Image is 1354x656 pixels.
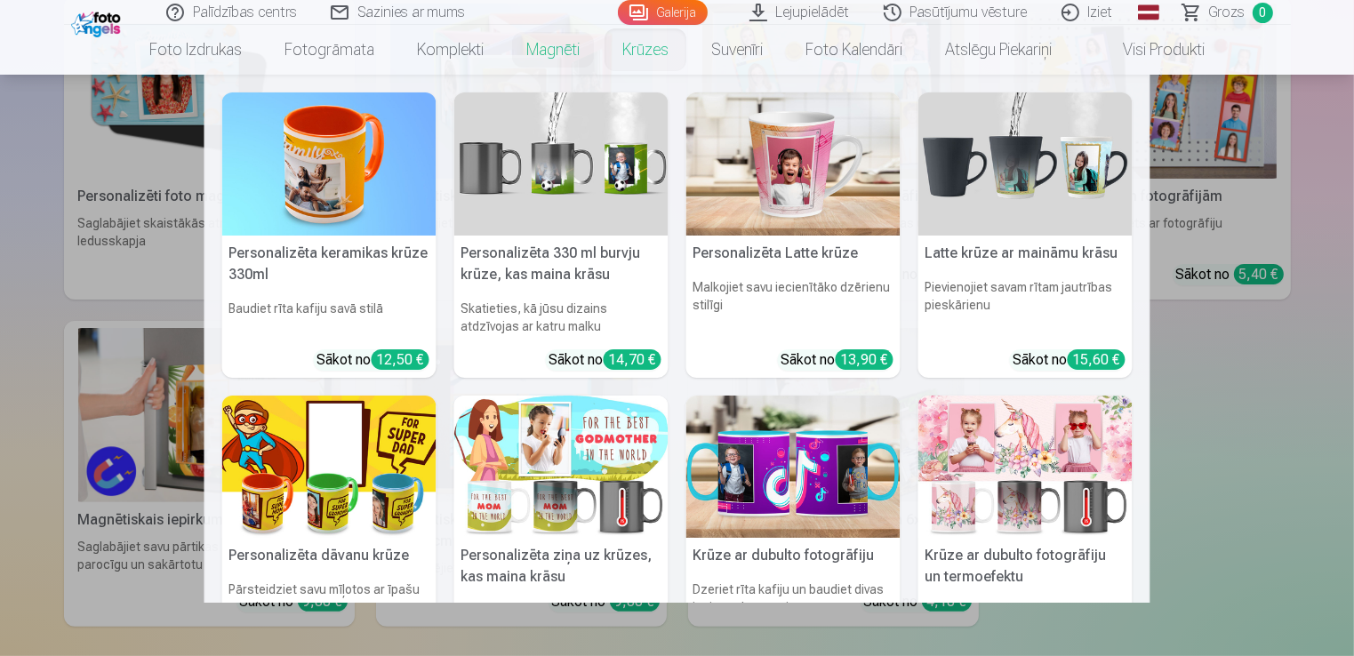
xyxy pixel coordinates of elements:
h6: Dzeriet rīta kafiju un baudiet divas iecienītākās atmiņas [686,573,901,644]
a: Foto kalendāri [784,25,924,75]
h5: Personalizēta 330 ml burvju krūze, kas maina krāsu [454,236,669,292]
div: Sākot no [549,349,661,371]
a: Magnēti [505,25,601,75]
div: Sākot no [1013,349,1126,371]
h5: Krūze ar dubulto fotogrāfiju [686,538,901,573]
a: Latte krūze ar maināmu krāsuLatte krūze ar maināmu krāsuPievienojiet savam rītam jautrības pieskā... [918,92,1133,378]
div: 15,60 € [1068,349,1126,370]
div: Sākot no [781,349,893,371]
h5: Personalizēta keramikas krūze 330ml [222,236,437,292]
h5: Personalizēta Latte krūze [686,236,901,271]
a: Foto izdrukas [128,25,263,75]
h5: Latte krūze ar maināmu krāsu [918,236,1133,271]
a: Fotogrāmata [263,25,396,75]
a: Komplekti [396,25,505,75]
img: /fa1 [71,7,125,37]
a: Atslēgu piekariņi [924,25,1073,75]
img: Personalizēta keramikas krūze 330ml [222,92,437,236]
a: Personalizēta 330 ml burvju krūze, kas maina krāsuPersonalizēta 330 ml burvju krūze, kas maina kr... [454,92,669,378]
img: Krūze ar dubulto fotogrāfiju un termoefektu [918,396,1133,539]
img: Personalizēta dāvanu krūze [222,396,437,539]
h6: Pievienojiet savam rītam jautrības pieskārienu [918,271,1133,342]
span: 0 [1253,3,1273,23]
div: 12,50 € [372,349,429,370]
a: Krūzes [601,25,690,75]
img: Latte krūze ar maināmu krāsu [918,92,1133,236]
img: Personalizēta 330 ml burvju krūze, kas maina krāsu [454,92,669,236]
span: Grozs [1209,2,1246,23]
a: Suvenīri [690,25,784,75]
h6: Pārsteidziet savu mīļotos ar īpašu vēstījumu [222,573,437,644]
h6: Skatieties, kā jūsu dizains atdzīvojas ar katru malku [454,292,669,342]
a: Personalizēta Latte krūzePersonalizēta Latte krūzeMalkojiet savu iecienītāko dzērienu stilīgiSāko... [686,92,901,378]
h5: Personalizēta dāvanu krūze [222,538,437,573]
h6: Baudiet rīta kafiju savā stilā [222,292,437,342]
div: 13,90 € [836,349,893,370]
img: Krūze ar dubulto fotogrāfiju [686,396,901,539]
h5: Personalizēta ziņa uz krūzes, kas maina krāsu [454,538,669,595]
h6: Sāciet savu dienu ar īpašu novēlējumu [454,595,669,644]
img: Personalizēta ziņa uz krūzes, kas maina krāsu [454,396,669,539]
div: 14,70 € [604,349,661,370]
a: Visi produkti [1073,25,1226,75]
div: Sākot no [317,349,429,371]
h5: Krūze ar dubulto fotogrāfiju un termoefektu [918,538,1133,595]
img: Personalizēta Latte krūze [686,92,901,236]
h6: Malkojiet savu iecienītāko dzērienu stilīgi [686,271,901,342]
h6: Skatieties, kā atmiņas atdzīvojas ar katru malku [918,595,1133,644]
a: Personalizēta keramikas krūze 330mlPersonalizēta keramikas krūze 330mlBaudiet rīta kafiju savā st... [222,92,437,378]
